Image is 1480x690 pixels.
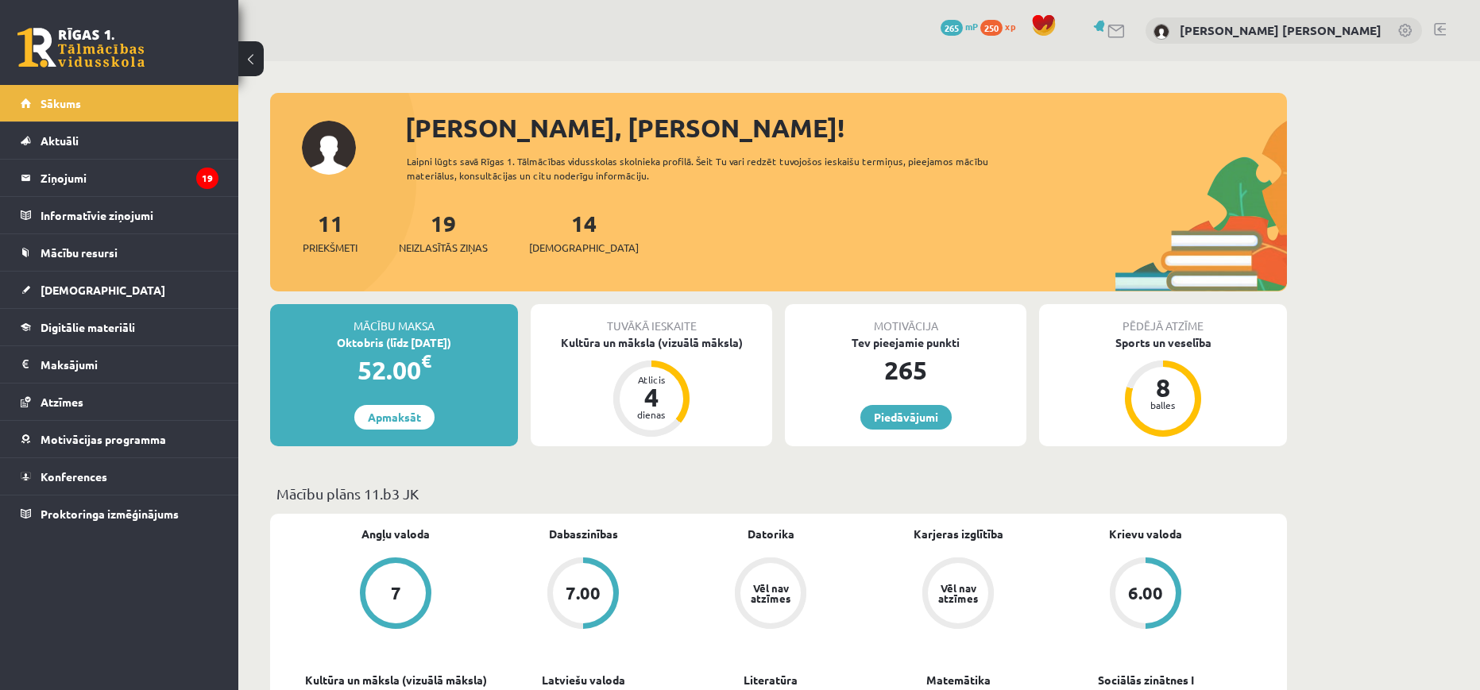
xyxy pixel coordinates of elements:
a: 11Priekšmeti [303,209,357,256]
img: Pēteris Andrejs Preisis [1153,24,1169,40]
a: Krievu valoda [1109,526,1182,542]
a: 6.00 [1052,557,1239,632]
a: Kultūra un māksla (vizuālā māksla) [305,672,487,688]
div: 8 [1139,375,1187,400]
a: Datorika [748,526,794,542]
span: Motivācijas programma [41,432,166,446]
div: Mācību maksa [270,304,518,334]
a: 250 xp [980,20,1023,33]
a: Dabaszinības [549,526,618,542]
span: [DEMOGRAPHIC_DATA] [529,240,639,256]
a: Digitālie materiāli [21,309,218,345]
a: Latviešu valoda [542,672,625,688]
span: Priekšmeti [303,240,357,256]
span: Atzīmes [41,395,83,409]
a: Literatūra [744,672,798,688]
span: Neizlasītās ziņas [399,240,488,256]
a: [DEMOGRAPHIC_DATA] [21,272,218,308]
a: Sociālās zinātnes I [1098,672,1194,688]
a: Apmaksāt [354,405,435,430]
div: 7 [391,584,401,602]
span: Digitālie materiāli [41,320,135,334]
a: Kultūra un māksla (vizuālā māksla) Atlicis 4 dienas [531,334,772,439]
div: [PERSON_NAME], [PERSON_NAME]! [405,109,1287,147]
div: Vēl nav atzīmes [748,583,793,603]
a: Mācību resursi [21,234,218,271]
a: Konferences [21,458,218,495]
a: Karjeras izglītība [914,526,1003,542]
a: Aktuāli [21,122,218,159]
div: 52.00 [270,351,518,389]
div: Motivācija [785,304,1026,334]
a: [PERSON_NAME] [PERSON_NAME] [1180,22,1381,38]
div: 7.00 [566,584,601,602]
legend: Ziņojumi [41,160,218,196]
span: Sākums [41,96,81,110]
p: Mācību plāns 11.b3 JK [276,483,1281,504]
div: Oktobris (līdz [DATE]) [270,334,518,351]
a: 7 [302,557,489,632]
a: Matemātika [926,672,991,688]
a: 265 mP [941,20,978,33]
div: dienas [628,410,675,419]
div: Tev pieejamie punkti [785,334,1026,351]
span: 250 [980,20,1003,36]
span: € [421,349,431,372]
a: Informatīvie ziņojumi [21,197,218,233]
a: Rīgas 1. Tālmācības vidusskola [17,28,145,67]
a: Piedāvājumi [860,405,952,430]
a: Proktoringa izmēģinājums [21,495,218,532]
span: 265 [941,20,963,36]
span: Konferences [41,469,107,484]
div: Laipni lūgts savā Rīgas 1. Tālmācības vidusskolas skolnieka profilā. Šeit Tu vari redzēt tuvojošo... [407,154,1017,183]
a: Motivācijas programma [21,421,218,457]
a: Maksājumi [21,346,218,383]
a: Atzīmes [21,384,218,420]
span: Aktuāli [41,133,79,148]
a: Ziņojumi19 [21,160,218,196]
div: 265 [785,351,1026,389]
i: 19 [196,168,218,189]
a: 19Neizlasītās ziņas [399,209,488,256]
a: Sākums [21,85,218,121]
div: Sports un veselība [1039,334,1287,351]
a: Sports un veselība 8 balles [1039,334,1287,439]
div: Kultūra un māksla (vizuālā māksla) [531,334,772,351]
div: Tuvākā ieskaite [531,304,772,334]
legend: Maksājumi [41,346,218,383]
legend: Informatīvie ziņojumi [41,197,218,233]
a: Vēl nav atzīmes [677,557,864,632]
div: 4 [628,384,675,410]
div: Atlicis [628,375,675,384]
div: 6.00 [1128,584,1163,602]
div: Pēdējā atzīme [1039,304,1287,334]
div: balles [1139,400,1187,410]
div: Vēl nav atzīmes [936,583,980,603]
a: 7.00 [489,557,677,632]
a: 14[DEMOGRAPHIC_DATA] [529,209,639,256]
span: Proktoringa izmēģinājums [41,507,179,521]
span: Mācību resursi [41,245,118,260]
span: xp [1005,20,1015,33]
span: [DEMOGRAPHIC_DATA] [41,283,165,297]
a: Vēl nav atzīmes [864,557,1052,632]
a: Angļu valoda [361,526,430,542]
span: mP [965,20,978,33]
